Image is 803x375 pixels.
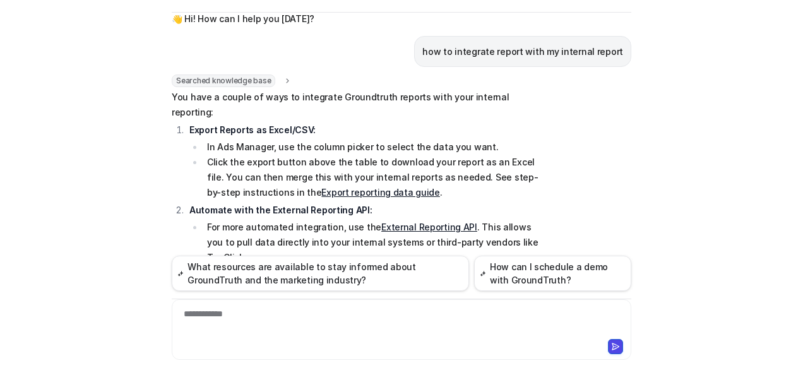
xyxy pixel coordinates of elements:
[172,90,541,120] p: You have a couple of ways to integrate Groundtruth reports with your internal reporting:
[172,256,469,291] button: What resources are available to stay informed about GroundTruth and the marketing industry?
[203,155,541,200] li: Click the export button above the table to download your report as an Excel file. You can then me...
[381,222,477,232] a: External Reporting API
[474,256,631,291] button: How can I schedule a demo with GroundTruth?
[321,187,439,198] a: Export reporting data guide
[172,74,275,87] span: Searched knowledge base
[203,140,541,155] li: In Ads Manager, use the column picker to select the data you want.
[203,220,541,265] li: For more automated integration, use the . This allows you to pull data directly into your interna...
[189,124,316,135] strong: Export Reports as Excel/CSV:
[189,205,372,215] strong: Automate with the External Reporting API:
[172,11,314,27] p: 👋 Hi! How can I help you [DATE]?
[422,44,623,59] p: how to integrate report with my internal report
